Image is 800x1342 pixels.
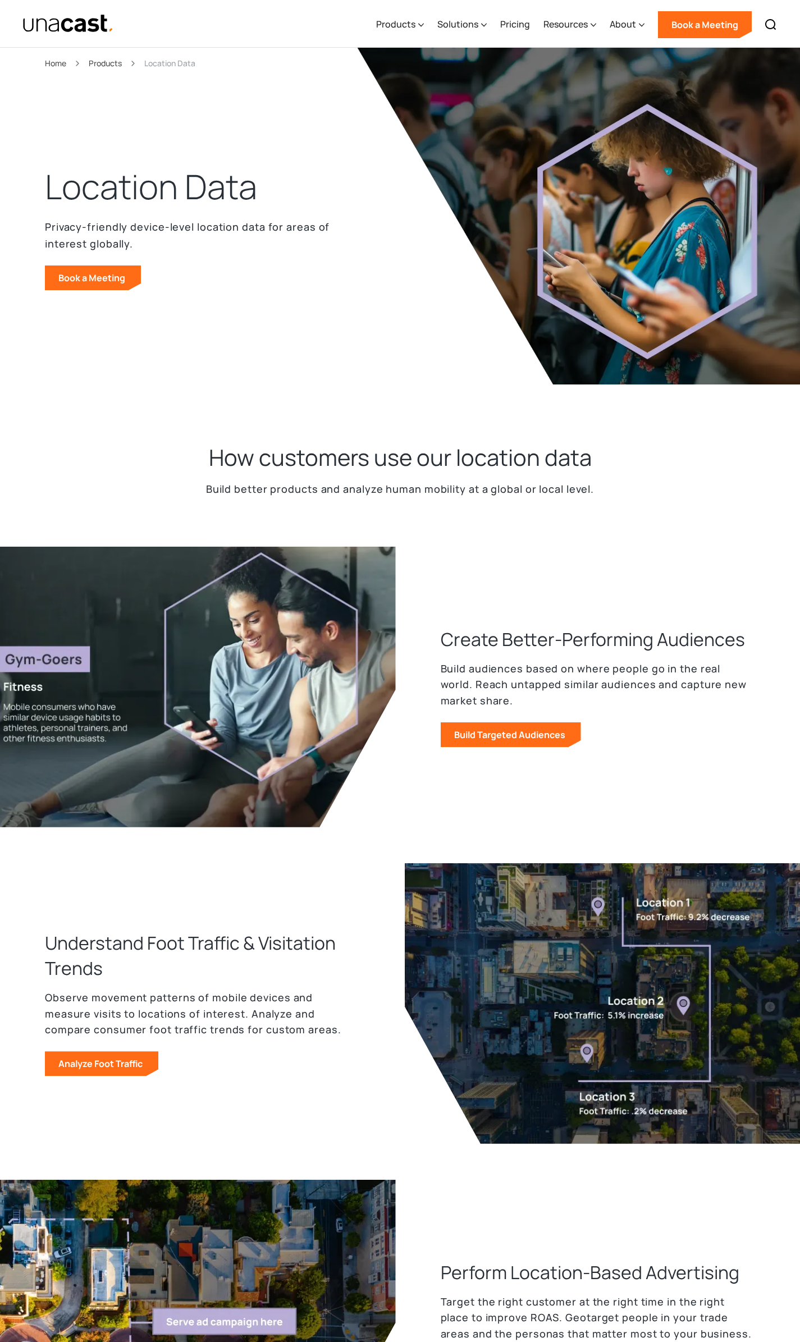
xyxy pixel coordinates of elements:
[89,57,122,70] a: Products
[209,443,592,472] h2: How customers use our location data
[437,2,487,48] div: Solutions
[441,722,581,747] a: Build Targeted Audiences
[22,14,114,34] a: home
[22,14,114,34] img: Unacast text logo
[45,218,337,252] p: Privacy-friendly device-level location data for areas of interest globally.
[658,11,752,38] a: Book a Meeting
[441,1260,739,1285] h3: Perform Location-Based Advertising
[764,18,778,31] img: Search icon
[437,17,478,31] div: Solutions
[441,627,745,652] h3: Create Better-Performing Audiences
[610,2,644,48] div: About
[144,57,195,70] div: Location Data
[45,265,141,290] a: Book a Meeting
[376,2,424,48] div: Products
[500,2,530,48] a: Pricing
[45,57,66,70] a: Home
[206,481,594,497] p: Build better products and analyze human mobility at a global or local level.
[45,1051,158,1076] a: Analyze Foot Traffic
[45,990,360,1038] p: Observe movement patterns of mobile devices and measure visits to locations of interest. Analyze ...
[376,17,415,31] div: Products
[543,17,588,31] div: Resources
[441,661,756,709] p: Build audiences based on where people go in the real world. Reach untapped similar audiences and ...
[441,1294,756,1342] p: Target the right customer at the right time in the right place to improve ROAS. Geotarget people ...
[543,2,596,48] div: Resources
[610,17,636,31] div: About
[45,931,360,980] h3: Understand Foot Traffic & Visitation Trends
[45,164,257,209] h1: Location Data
